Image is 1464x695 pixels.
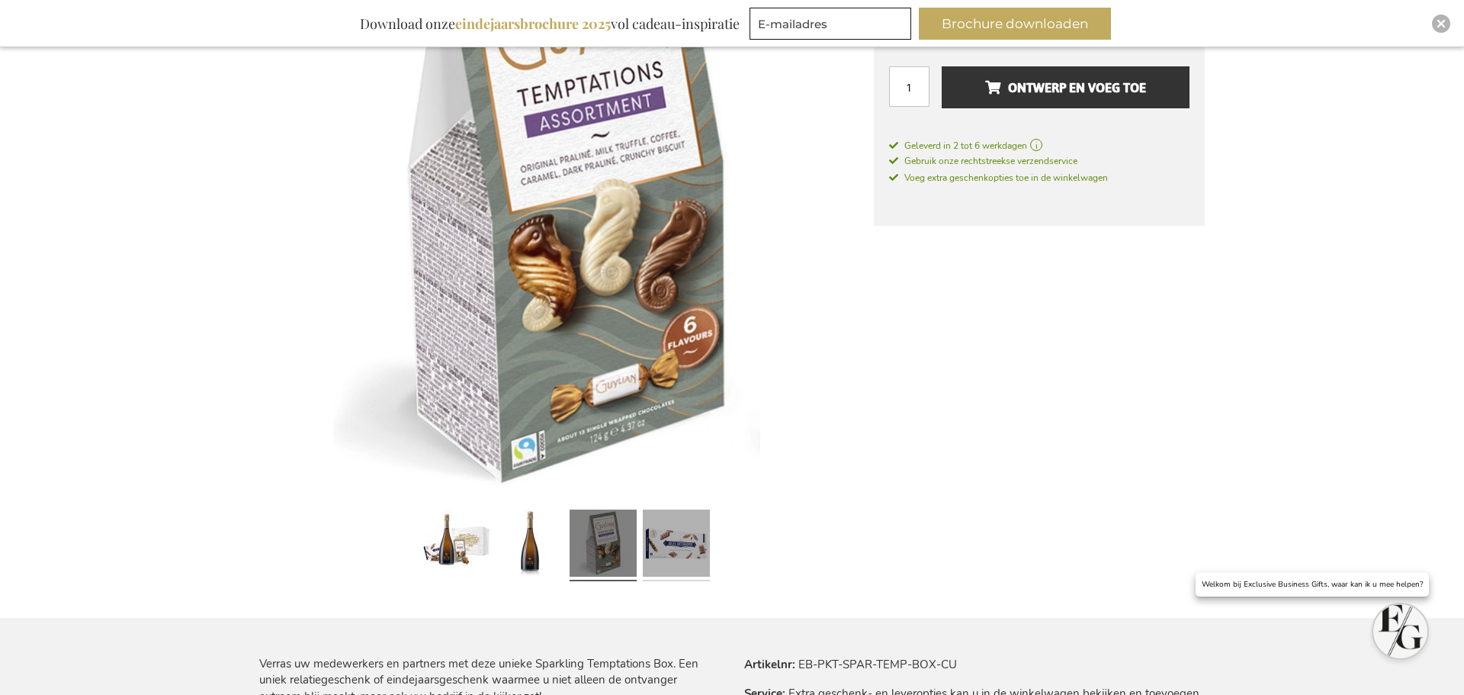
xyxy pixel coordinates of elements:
b: eindejaarsbrochure 2025 [455,14,611,33]
span: € 19,70 [889,35,925,50]
span: Ontwerp en voeg toe [985,76,1146,100]
span: Gebruik onze rechtstreekse verzendservice [889,155,1077,167]
img: Close [1437,19,1446,28]
button: Brochure downloaden [919,8,1111,40]
a: Gebruik onze rechtstreekse verzendservice [889,153,1189,169]
a: Geleverd in 2 tot 6 werkdagen [889,139,1189,153]
a: Jules Destrooper Virtuoso Biscuits [643,504,710,587]
span: Voeg extra geschenkopties toe in de winkelwagen [889,172,1108,184]
div: Download onze vol cadeau-inspiratie [353,8,746,40]
input: E-mailadres [750,8,911,40]
a: Voeg extra geschenkopties toe in de winkelwagen [889,169,1189,185]
a: Sparkling Temptations Bpx [423,504,490,587]
form: marketing offers and promotions [750,8,916,44]
div: Close [1432,14,1450,33]
input: Aantal [889,66,929,107]
button: Ontwerp en voeg toe [942,66,1189,108]
a: Lux Sparkling Wine [496,504,563,587]
a: Guylian Temptations Assortment [570,504,637,587]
